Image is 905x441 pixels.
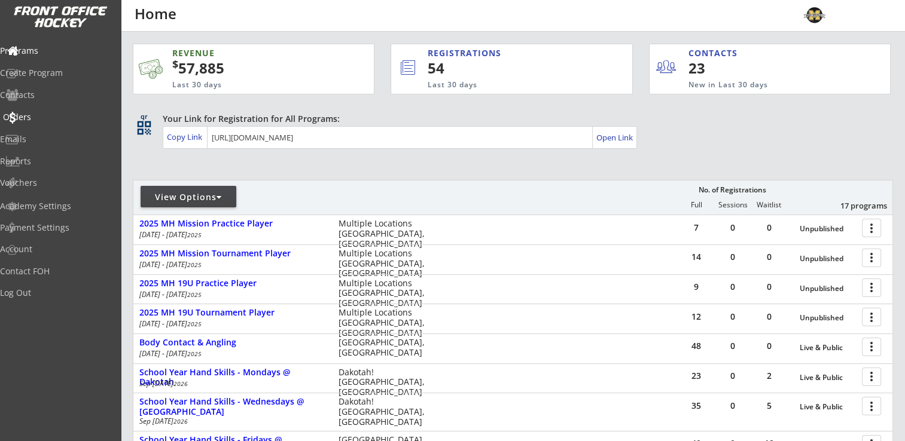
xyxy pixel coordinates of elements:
div: Last 30 days [172,80,317,90]
div: 54 [428,58,592,78]
div: 5 [751,402,787,410]
button: more_vert [862,219,881,237]
div: No. of Registrations [695,186,769,194]
div: [DATE] - [DATE] [139,291,322,298]
div: Multiple Locations [GEOGRAPHIC_DATA], [GEOGRAPHIC_DATA] [339,278,432,308]
div: 0 [715,283,751,291]
em: 2025 [187,290,202,299]
div: [DATE] - [DATE] [139,320,322,327]
div: [DATE] - [DATE] [139,350,322,357]
div: Live & Public [800,373,856,382]
div: qr [136,113,151,121]
div: 12 [678,313,714,321]
div: View Options [141,191,236,203]
button: more_vert [862,338,881,356]
div: Multiple Locations [GEOGRAPHIC_DATA], [GEOGRAPHIC_DATA] [339,249,432,278]
div: Sessions [715,201,751,209]
div: [GEOGRAPHIC_DATA], [GEOGRAPHIC_DATA] [339,338,432,358]
div: 2025 MH 19U Practice Player [139,278,326,289]
div: 14 [678,253,714,261]
button: more_vert [862,278,881,297]
button: qr_code [135,119,153,137]
div: 17 programs [824,200,886,211]
em: 2026 [173,417,188,425]
div: 0 [751,313,787,321]
em: 2025 [187,320,202,328]
div: Open Link [596,133,633,143]
div: Live & Public [800,403,856,411]
div: 0 [751,223,787,232]
div: Dakotah! [GEOGRAPHIC_DATA], [GEOGRAPHIC_DATA] [339,367,432,397]
div: Full [678,201,714,209]
div: 35 [678,402,714,410]
div: Unpublished [800,225,856,233]
div: New in Last 30 days [688,80,835,90]
div: Multiple Locations [GEOGRAPHIC_DATA], [GEOGRAPHIC_DATA] [339,219,432,249]
div: 0 [715,313,751,321]
div: REGISTRATIONS [428,47,577,59]
button: more_vert [862,397,881,415]
div: Sep [DATE] [139,418,322,425]
a: Open Link [596,129,633,146]
div: 0 [715,223,751,232]
div: Live & Public [800,344,856,352]
button: more_vert [862,249,881,267]
div: 48 [678,342,714,350]
button: more_vert [862,367,881,386]
div: [DATE] - [DATE] [139,231,322,238]
div: [DATE] - [DATE] [139,261,322,268]
div: 0 [715,372,751,380]
div: REVENUE [172,47,317,59]
div: Dakotah! [GEOGRAPHIC_DATA], [GEOGRAPHIC_DATA] [339,397,432,427]
div: 7 [678,223,714,232]
em: 2025 [187,261,202,269]
div: 2025 MH 19U Tournament Player [139,308,326,318]
div: 2 [751,372,787,380]
div: Multiple Locations [GEOGRAPHIC_DATA], [GEOGRAPHIC_DATA] [339,308,432,338]
sup: $ [172,57,178,71]
em: 2026 [173,379,188,388]
div: 2025 MH Mission Tournament Player [139,249,326,259]
div: Unpublished [800,255,856,263]
div: Copy Link [167,131,205,142]
div: 0 [751,283,787,291]
div: School Year Hand Skills - Wednesdays @ [GEOGRAPHIC_DATA] [139,397,326,417]
div: Your Link for Registration for All Programs: [163,113,856,125]
div: 23 [678,372,714,380]
div: 0 [715,342,751,350]
div: 9 [678,283,714,291]
div: Unpublished [800,284,856,293]
div: Waitlist [751,201,787,209]
div: 0 [751,342,787,350]
div: CONTACTS [688,47,743,59]
em: 2025 [187,350,202,358]
div: 57,885 [172,58,337,78]
div: 23 [688,58,762,78]
em: 2025 [187,231,202,239]
button: more_vert [862,308,881,326]
div: Sep [DATE] [139,380,322,387]
div: 2025 MH Mission Practice Player [139,219,326,229]
div: 0 [715,402,751,410]
div: Orders [3,113,111,121]
div: Body Contact & Angling [139,338,326,348]
div: 0 [751,253,787,261]
div: Unpublished [800,314,856,322]
div: 0 [715,253,751,261]
div: School Year Hand Skills - Mondays @ Dakotah [139,367,326,388]
div: Last 30 days [428,80,583,90]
